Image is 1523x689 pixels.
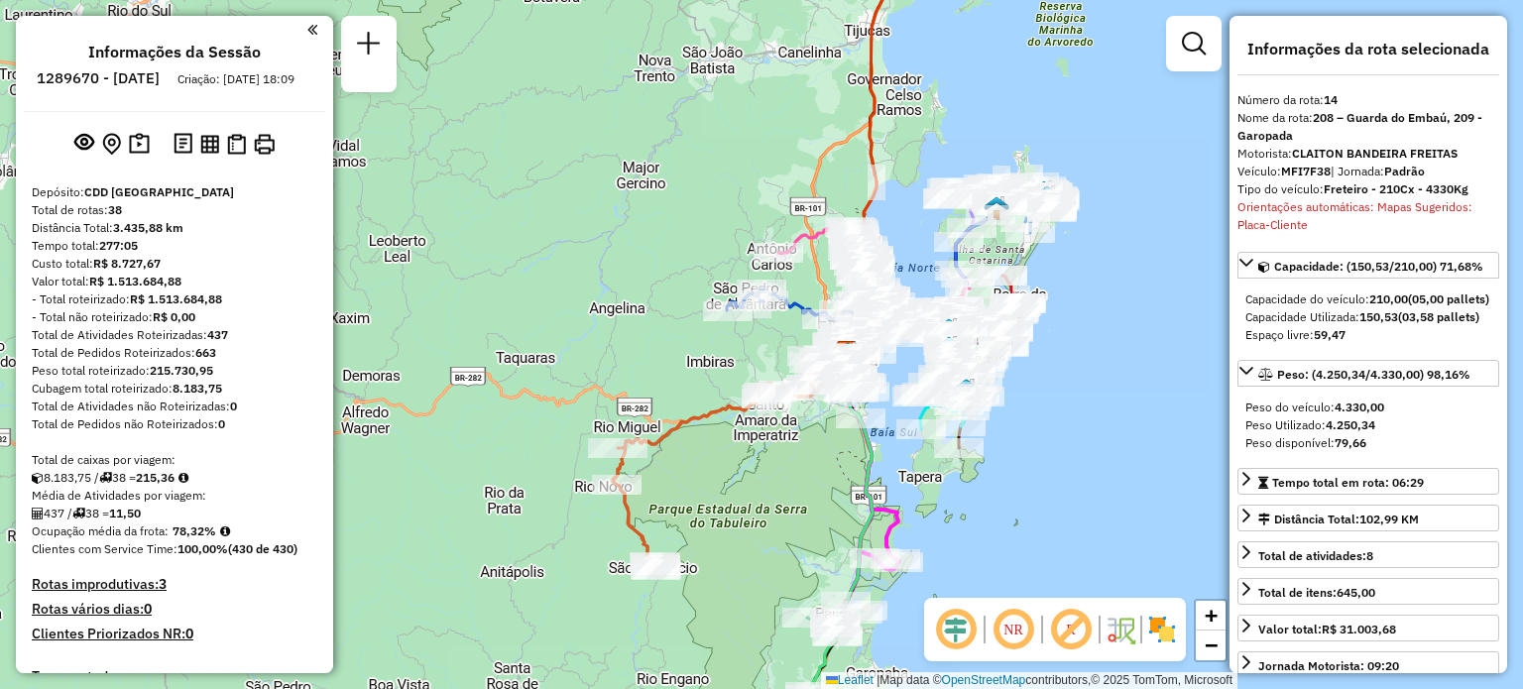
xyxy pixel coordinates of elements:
[195,345,216,360] strong: 663
[1237,615,1499,641] a: Valor total:R$ 31.003,68
[1324,92,1338,107] strong: 14
[1359,309,1398,324] strong: 150,53
[1258,621,1396,638] div: Valor total:
[32,487,317,505] div: Média de Atividades por viagem:
[32,541,177,556] span: Clientes com Service Time:
[826,673,874,687] a: Leaflet
[250,130,279,159] button: Imprimir Rotas
[32,469,317,487] div: 8.183,75 / 38 =
[984,195,1009,221] img: FAD - Vargem Grande
[1258,584,1375,602] div: Total de itens:
[1277,367,1470,382] span: Peso: (4.250,34/4.330,00) 98,16%
[32,344,317,362] div: Total de Pedidos Roteirizados:
[32,415,317,433] div: Total de Pedidos não Roteirizados:
[936,335,962,361] img: FAD - Pirajubae
[1398,309,1479,324] strong: (03,58 pallets)
[98,129,125,160] button: Centralizar mapa no depósito ou ponto de apoio
[32,626,317,642] h4: Clientes Priorizados NR:
[936,317,962,343] img: Ilha Centro
[307,18,317,41] a: Clique aqui para minimizar o painel
[1281,164,1331,178] strong: MFI7F38
[32,290,317,308] div: - Total roteirizado:
[173,523,216,538] strong: 78,32%
[1337,585,1375,600] strong: 645,00
[1245,416,1491,434] div: Peso Utilizado:
[1237,360,1499,387] a: Peso: (4.250,34/4.330,00) 98,16%
[1196,601,1226,631] a: Zoom in
[230,399,237,413] strong: 0
[170,129,196,160] button: Logs desbloquear sessão
[32,508,44,519] i: Total de Atividades
[1384,164,1425,178] strong: Padrão
[218,416,225,431] strong: 0
[1274,259,1483,274] span: Capacidade: (150,53/210,00) 71,68%
[1245,308,1491,326] div: Capacidade Utilizada:
[1237,578,1499,605] a: Total de itens:645,00
[70,128,98,160] button: Exibir sessão original
[130,291,222,306] strong: R$ 1.513.684,88
[32,326,317,344] div: Total de Atividades Roteirizadas:
[1408,291,1489,306] strong: (05,00 pallets)
[942,673,1026,687] a: OpenStreetMap
[32,183,317,201] div: Depósito:
[99,238,138,253] strong: 277:05
[32,273,317,290] div: Valor total:
[32,523,169,538] span: Ocupação média da frota:
[223,130,250,159] button: Visualizar Romaneio
[1237,252,1499,279] a: Capacidade: (150,53/210,00) 71,68%
[37,69,160,87] h6: 1289670 - [DATE]
[136,470,175,485] strong: 215,36
[1205,632,1218,657] span: −
[144,600,152,618] strong: 0
[1258,511,1419,528] div: Distância Total:
[1331,164,1425,178] span: | Jornada:
[1237,110,1482,143] strong: 208 – Guarda do Embaú, 209 - Garopada
[32,601,317,618] h4: Rotas vários dias:
[932,606,980,653] span: Ocultar deslocamento
[1237,283,1499,352] div: Capacidade: (150,53/210,00) 71,68%
[32,451,317,469] div: Total de caixas por viagem:
[1237,180,1499,198] div: Tipo do veículo:
[1359,512,1419,526] span: 102,99 KM
[1245,400,1384,414] span: Peso do veículo:
[1258,548,1373,563] span: Total de atividades:
[88,43,261,61] h4: Informações da Sessão
[1272,475,1424,490] span: Tempo total em rota: 06:29
[834,340,860,366] img: CDD Florianópolis
[32,219,317,237] div: Distância Total:
[990,606,1037,653] span: Ocultar NR
[32,472,44,484] i: Cubagem total roteirizado
[1245,434,1491,452] div: Peso disponível:
[1366,548,1373,563] strong: 8
[1237,391,1499,460] div: Peso: (4.250,34/4.330,00) 98,16%
[32,380,317,398] div: Cubagem total roteirizado:
[32,398,317,415] div: Total de Atividades não Roteirizadas:
[32,505,317,522] div: 437 / 38 =
[1031,179,1057,205] img: PA Ilha
[153,309,195,324] strong: R$ 0,00
[1335,435,1366,450] strong: 79,66
[177,541,228,556] strong: 100,00%
[1237,198,1499,234] div: Orientações automáticas: Mapas Sugeridos: Placa-Cliente
[99,472,112,484] i: Total de rotas
[877,673,879,687] span: |
[1322,622,1396,636] strong: R$ 31.003,68
[108,202,122,217] strong: 38
[1205,603,1218,628] span: +
[1369,291,1408,306] strong: 210,00
[173,381,222,396] strong: 8.183,75
[185,625,193,642] strong: 0
[1258,657,1399,675] div: Jornada Motorista: 09:20
[1146,614,1178,645] img: Exibir/Ocultar setores
[1324,181,1468,196] strong: Freteiro - 210Cx - 4330Kg
[1314,327,1346,342] strong: 59,47
[1237,468,1499,495] a: Tempo total em rota: 06:29
[1047,606,1095,653] span: Exibir rótulo
[1245,326,1491,344] div: Espaço livre:
[835,341,861,367] img: 712 UDC Full Palhoça
[1237,163,1499,180] div: Veículo:
[89,274,181,288] strong: R$ 1.513.684,88
[1174,24,1214,63] a: Exibir filtros
[113,220,183,235] strong: 3.435,88 km
[170,70,302,88] div: Criação: [DATE] 18:09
